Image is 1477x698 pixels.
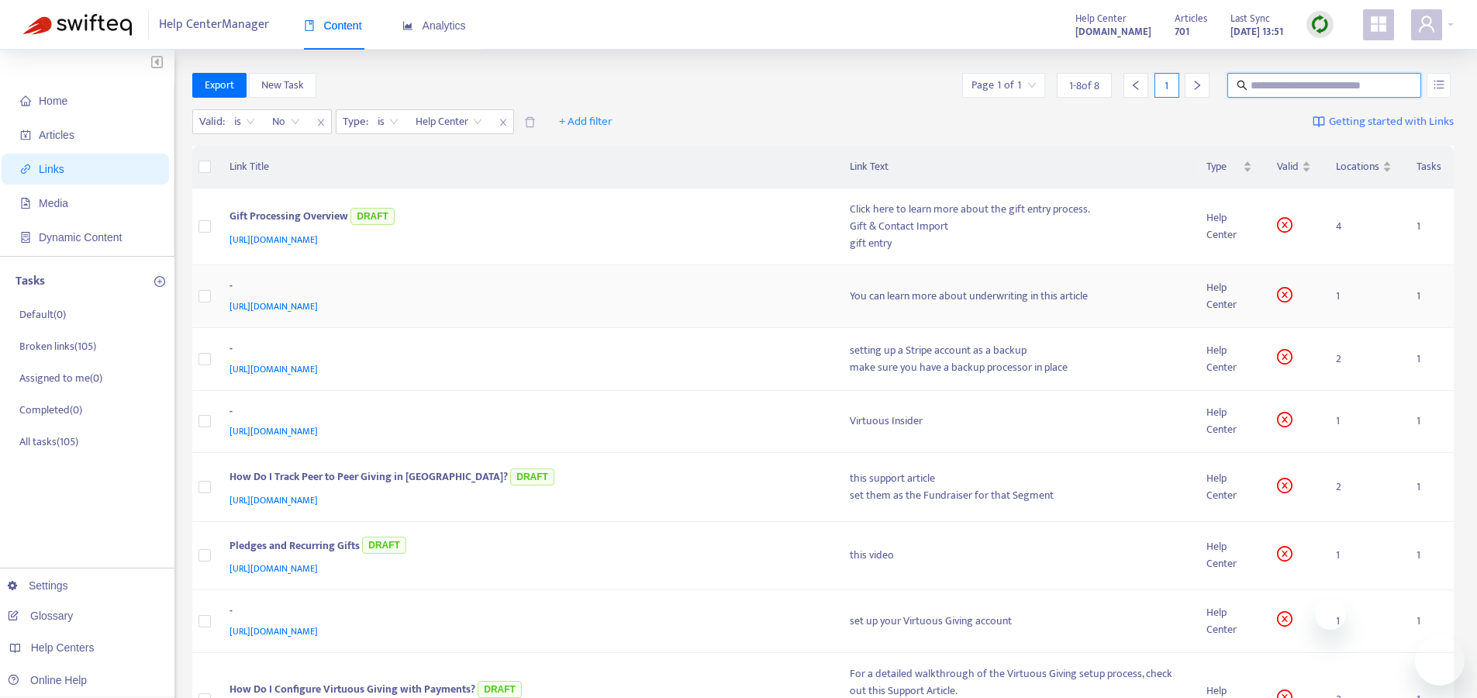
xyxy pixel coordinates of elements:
div: make sure you have a backup processor in place [850,359,1182,376]
th: Type [1194,146,1265,188]
span: DRAFT [350,208,395,225]
span: Help Center [416,110,482,133]
iframe: Close message [1315,599,1346,630]
span: DRAFT [478,681,522,698]
td: 1 [1404,265,1454,328]
span: [URL][DOMAIN_NAME] [229,561,318,576]
span: close-circle [1277,412,1292,427]
span: Links [39,163,64,175]
span: plus-circle [154,276,165,287]
span: Getting started with Links [1329,113,1454,131]
strong: [DATE] 13:51 [1230,23,1283,40]
span: Home [39,95,67,107]
div: this video [850,547,1182,564]
div: Help Center [1206,342,1252,376]
span: [URL][DOMAIN_NAME] [229,624,318,639]
div: How Do I Track Peer to Peer Giving in [GEOGRAPHIC_DATA]? [229,465,820,491]
span: Content [304,19,362,32]
div: Pledges and Recurring Gifts [229,534,820,560]
span: left [1130,80,1141,91]
div: - [229,340,820,361]
span: home [20,95,31,106]
button: unordered-list [1427,73,1451,98]
td: 1 [1404,188,1454,265]
span: Valid [1277,158,1299,175]
span: Help Center [1075,10,1127,27]
div: Click here to learn more about the gift entry process. [850,201,1182,218]
iframe: Button to launch messaging window [1415,636,1465,686]
span: Help Centers [31,641,95,654]
span: appstore [1369,15,1388,33]
div: set them as the Fundraiser for that Segment [850,487,1182,504]
th: Link Title [217,146,837,188]
span: Analytics [402,19,466,32]
td: 1 [1404,328,1454,391]
span: close [311,113,331,132]
p: All tasks ( 105 ) [19,434,78,450]
div: Help Center [1206,470,1252,504]
th: Tasks [1404,146,1454,188]
th: Locations [1323,146,1404,188]
span: New Task [261,77,304,94]
span: search [1237,80,1248,91]
div: - [229,403,820,423]
span: Media [39,197,68,209]
span: close-circle [1277,546,1292,562]
td: 1 [1404,590,1454,653]
span: is [234,110,255,133]
td: 1 [1323,265,1404,328]
td: 1 [1323,391,1404,454]
div: setting up a Stripe account as a backup [850,342,1182,359]
span: [URL][DOMAIN_NAME] [229,299,318,314]
td: 2 [1323,328,1404,391]
div: Help Center [1206,538,1252,572]
span: container [20,232,31,243]
td: 1 [1404,391,1454,454]
span: close-circle [1277,611,1292,627]
p: Tasks [16,272,45,291]
div: Help Center [1206,209,1252,244]
div: You can learn more about underwriting in this article [850,288,1182,305]
a: Glossary [8,610,73,622]
span: Articles [39,129,74,141]
img: sync.dc5367851b00ba804db3.png [1310,15,1330,34]
td: 4 [1323,188,1404,265]
strong: [DOMAIN_NAME] [1075,23,1151,40]
div: gift entry [850,235,1182,252]
span: [URL][DOMAIN_NAME] [229,492,318,508]
span: file-image [20,198,31,209]
a: Online Help [8,674,87,686]
span: DRAFT [510,468,554,485]
span: link [20,164,31,174]
span: No [272,110,300,133]
a: Getting started with Links [1313,109,1454,134]
span: Type : [336,110,371,133]
span: + Add filter [559,112,613,131]
div: this support article [850,470,1182,487]
span: Dynamic Content [39,231,122,244]
button: New Task [249,73,316,98]
img: image-link [1313,116,1325,128]
td: 1 [1323,522,1404,590]
span: close [493,113,513,132]
div: Help Center [1206,604,1252,638]
span: close-circle [1277,478,1292,493]
span: [URL][DOMAIN_NAME] [229,232,318,247]
span: unordered-list [1434,79,1444,90]
span: [URL][DOMAIN_NAME] [229,361,318,377]
p: Completed ( 0 ) [19,402,82,418]
div: set up your Virtuous Giving account [850,613,1182,630]
span: close-circle [1277,287,1292,302]
td: 1 [1323,590,1404,653]
td: 1 [1404,453,1454,521]
span: DRAFT [362,537,406,554]
span: area-chart [402,20,413,31]
span: book [304,20,315,31]
img: Swifteq [23,14,132,36]
span: Export [205,77,234,94]
p: Broken links ( 105 ) [19,338,96,354]
div: Gift & Contact Import [850,218,1182,235]
span: 1 - 8 of 8 [1069,78,1099,94]
span: right [1192,80,1203,91]
div: - [229,603,820,623]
